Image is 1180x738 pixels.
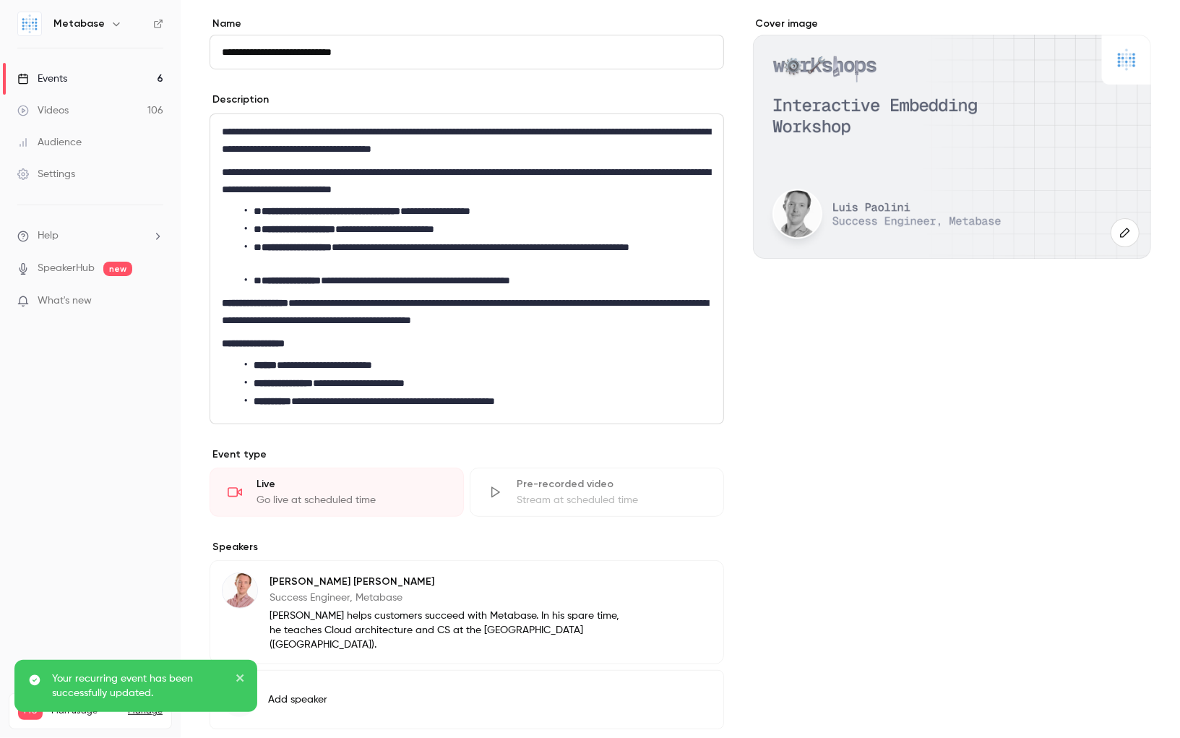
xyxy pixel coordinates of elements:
[223,573,257,608] img: Luis Paolini
[17,228,163,244] li: help-dropdown-opener
[270,575,630,589] p: [PERSON_NAME] [PERSON_NAME]
[210,468,464,517] div: LiveGo live at scheduled time
[103,262,132,276] span: new
[146,295,163,308] iframe: Noticeable Trigger
[17,72,67,86] div: Events
[517,477,706,492] div: Pre-recorded video
[210,93,269,107] label: Description
[17,167,75,181] div: Settings
[210,113,724,424] section: description
[210,447,724,462] p: Event type
[257,493,446,507] div: Go live at scheduled time
[18,12,41,35] img: Metabase
[270,591,630,605] p: Success Engineer, Metabase
[210,17,724,31] label: Name
[210,540,724,554] p: Speakers
[517,493,706,507] div: Stream at scheduled time
[470,468,724,517] div: Pre-recorded videoStream at scheduled time
[17,103,69,118] div: Videos
[38,293,92,309] span: What's new
[210,114,723,424] div: editor
[257,477,446,492] div: Live
[210,560,724,664] div: Luis Paolini[PERSON_NAME] [PERSON_NAME]Success Engineer, Metabase[PERSON_NAME] helps customers su...
[268,692,327,707] span: Add speaker
[236,672,246,689] button: close
[753,17,1151,31] label: Cover image
[17,135,82,150] div: Audience
[210,670,724,729] button: Add speaker
[53,17,105,31] h6: Metabase
[38,228,59,244] span: Help
[52,672,225,700] p: Your recurring event has been successfully updated.
[270,609,630,652] p: [PERSON_NAME] helps customers succeed with Metabase. In his spare time, he teaches Cloud architec...
[38,261,95,276] a: SpeakerHub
